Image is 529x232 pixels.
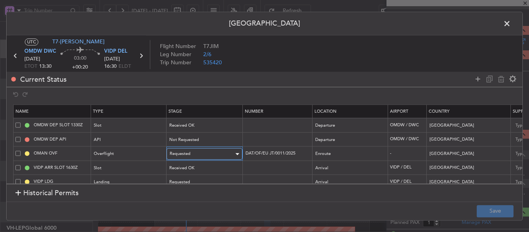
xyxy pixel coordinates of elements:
td: VIDP / DEL [388,161,427,175]
input: Type something... [429,134,499,146]
input: Type something... [429,148,499,160]
header: [GEOGRAPHIC_DATA] [7,12,522,35]
span: Country [429,108,450,114]
input: Type something... [429,162,499,174]
td: OMDW / DWC [388,132,427,147]
td: VIDP / DEL [388,175,427,189]
td: OMDW / DWC [388,118,427,132]
span: Airport [390,108,408,114]
td: - [388,146,427,161]
input: Type something... [429,176,499,188]
input: Type something... [429,120,499,131]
